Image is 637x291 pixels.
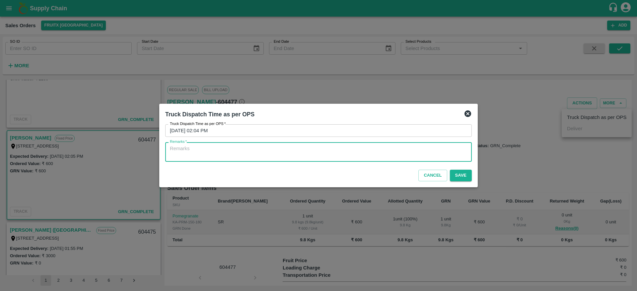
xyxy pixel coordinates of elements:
[418,170,447,181] button: Cancel
[170,139,187,145] label: Remarks
[165,124,467,137] input: Choose date, selected date is Sep 10, 2025
[170,121,226,127] label: Truck Dispatch Time as per OPS
[450,170,472,181] button: Save
[165,111,254,118] b: Truck Dispatch Time as per OPS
